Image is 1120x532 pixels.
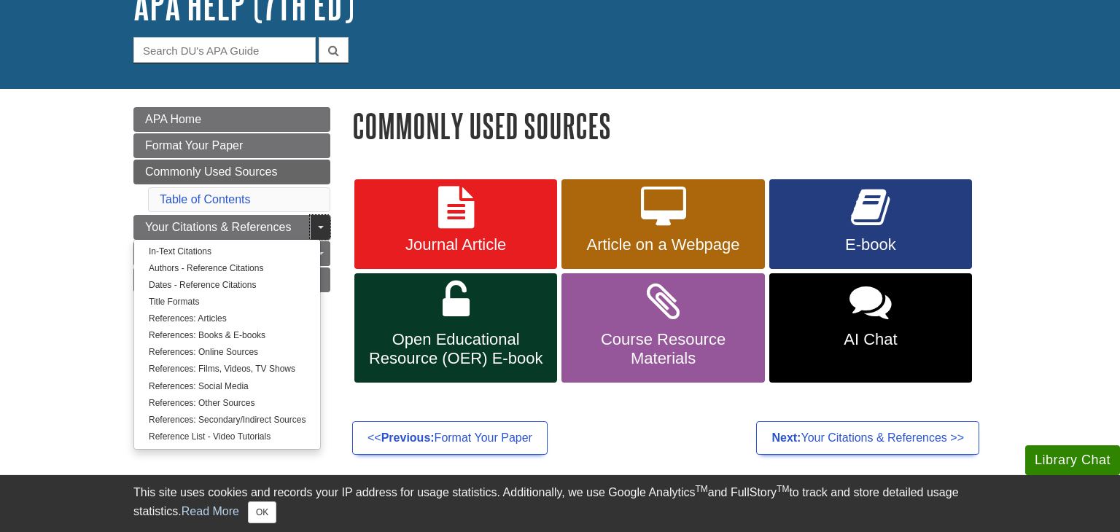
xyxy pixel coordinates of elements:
a: Next:Your Citations & References >> [756,421,979,455]
a: <<Previous:Format Your Paper [352,421,548,455]
a: References: Articles [134,310,320,327]
a: References: Films, Videos, TV Shows [134,361,320,378]
a: Dates - Reference Citations [134,277,320,294]
a: References: Secondary/Indirect Sources [134,412,320,429]
span: E-book [780,235,961,254]
button: Library Chat [1025,445,1120,475]
strong: Previous: [381,431,435,444]
a: Table of Contents [160,193,251,206]
a: Authors - Reference Citations [134,260,320,277]
a: Open Educational Resource (OER) E-book [354,273,557,383]
sup: TM [695,484,707,494]
button: Close [248,501,276,523]
a: Read More [182,505,239,517]
span: Open Educational Resource (OER) E-book [365,330,546,368]
a: Article on a Webpage [561,179,764,270]
a: Commonly Used Sources [133,160,330,184]
a: Course Resource Materials [561,273,764,383]
span: Course Resource Materials [572,330,753,368]
a: AI Chat [769,273,972,383]
div: This site uses cookies and records your IP address for usage statistics. Additionally, we use Goo... [133,484,987,523]
sup: TM [777,484,789,494]
h1: Commonly Used Sources [352,107,987,144]
div: Guide Page Menu [133,107,330,292]
a: E-book [769,179,972,270]
a: APA Home [133,107,330,132]
a: References: Other Sources [134,395,320,412]
a: Journal Article [354,179,557,270]
span: Journal Article [365,235,546,254]
a: In-Text Citations [134,243,320,260]
input: Search DU's APA Guide [133,37,316,63]
a: Your Citations & References [133,215,330,240]
a: References: Books & E-books [134,327,320,344]
a: References: Online Sources [134,344,320,361]
a: Reference List - Video Tutorials [134,429,320,445]
span: Article on a Webpage [572,235,753,254]
span: Commonly Used Sources [145,165,277,178]
strong: Next: [771,431,801,444]
span: Your Citations & References [145,221,291,233]
a: Format Your Paper [133,133,330,158]
a: References: Social Media [134,378,320,395]
a: Title Formats [134,294,320,310]
span: AI Chat [780,330,961,349]
span: APA Home [145,113,201,125]
span: Format Your Paper [145,139,243,152]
